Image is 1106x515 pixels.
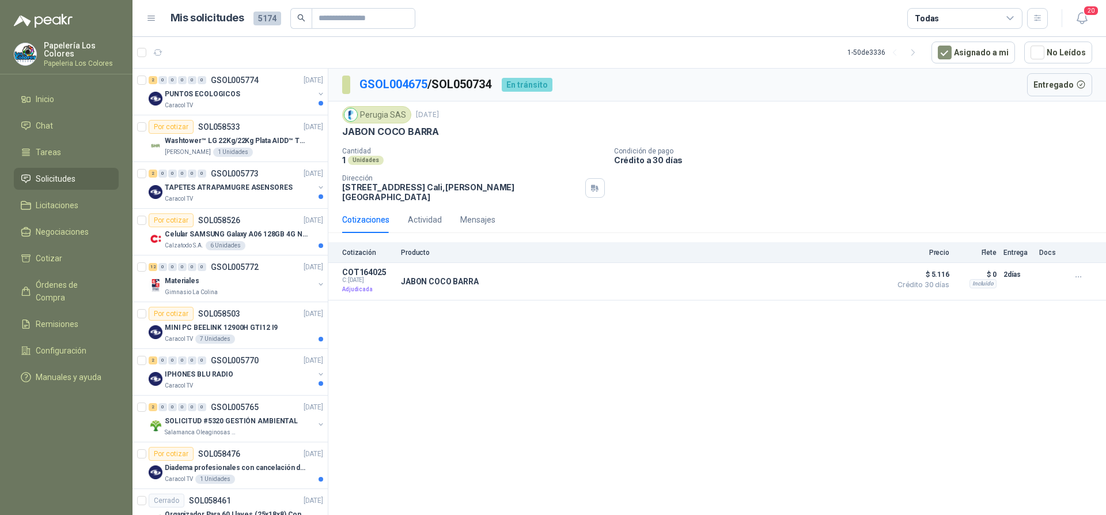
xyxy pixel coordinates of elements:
p: [DATE] [304,355,323,366]
div: Cerrado [149,494,184,508]
p: TAPETES ATRAPAMUGRE ASENSORES [165,182,293,193]
div: 0 [198,76,206,84]
p: SOLICITUD #5320 GESTIÓN AMBIENTAL [165,416,298,427]
span: 5174 [253,12,281,25]
img: Company Logo [149,372,162,386]
a: Órdenes de Compra [14,274,119,309]
a: Licitaciones [14,194,119,216]
button: No Leídos [1024,42,1092,63]
p: GSOL005774 [211,76,259,84]
p: Entrega [1003,249,1032,257]
p: [DATE] [304,262,323,273]
a: Manuales y ayuda [14,366,119,388]
div: 0 [178,170,187,178]
p: SOL058526 [198,216,240,224]
p: [DATE] [304,495,323,506]
p: SOL058476 [198,450,240,458]
span: 20 [1083,5,1099,16]
div: 1 Unidades [213,148,253,157]
p: GSOL005773 [211,170,259,178]
p: 2 días [1003,268,1032,281]
div: 0 [198,356,206,364]
div: 2 [149,403,157,411]
p: Dirección [342,174,581,182]
a: 2 0 0 0 0 0 GSOL005773[DATE] Company LogoTAPETES ATRAPAMUGRE ASENSORESCaracol TV [149,167,325,204]
div: Todas [915,12,939,25]
span: Negociaciones [36,225,89,238]
p: [DATE] [304,402,323,413]
a: Configuración [14,340,119,362]
div: 0 [178,403,187,411]
span: Cotizar [36,252,62,265]
img: Company Logo [149,465,162,479]
div: 0 [198,170,206,178]
div: 0 [188,403,196,411]
div: 2 [149,76,157,84]
div: 0 [168,356,177,364]
a: Por cotizarSOL058503[DATE] Company LogoMINI PC BEELINK 12900H GTI12 I9Caracol TV7 Unidades [132,302,328,349]
a: Remisiones [14,313,119,335]
p: Washtower™ LG 22Kg/22Kg Plata AIDD™ ThinQ™ Steam™ WK22VS6P [165,136,308,146]
p: Precio [892,249,949,257]
a: Por cotizarSOL058526[DATE] Company LogoCelular SAMSUNG Galaxy A06 128GB 4G NegroCalzatodo S.A.6 U... [132,209,328,255]
p: Gimnasio La Colina [165,288,218,297]
div: Por cotizar [149,213,194,227]
img: Logo peakr [14,14,73,28]
p: GSOL005770 [211,356,259,364]
div: Por cotizar [149,120,194,134]
span: Órdenes de Compra [36,279,108,304]
p: JABON COCO BARRA [342,126,439,138]
p: SOL058533 [198,123,240,131]
div: 0 [158,76,167,84]
p: [DATE] [304,122,323,133]
p: Caracol TV [165,475,193,484]
p: Papeleria Los Colores [44,60,119,67]
p: GSOL005765 [211,403,259,411]
div: Por cotizar [149,447,194,461]
img: Company Logo [149,325,162,339]
img: Company Logo [14,43,36,65]
img: Company Logo [149,92,162,106]
p: PUNTOS ECOLOGICOS [165,89,240,100]
p: JABON COCO BARRA [401,277,479,286]
div: 0 [188,356,196,364]
div: 7 Unidades [195,334,235,344]
p: Crédito a 30 días [614,155,1101,165]
div: 0 [188,170,196,178]
h1: Mis solicitudes [171,10,244,27]
span: Chat [36,119,53,132]
div: 0 [178,356,187,364]
div: 0 [168,403,177,411]
div: 0 [168,170,177,178]
p: GSOL005772 [211,263,259,271]
span: Configuración [36,344,86,357]
p: [DATE] [304,215,323,226]
div: 0 [168,76,177,84]
span: search [297,14,305,22]
img: Company Logo [149,279,162,292]
div: Cotizaciones [342,213,389,226]
a: Tareas [14,141,119,163]
p: COT164025 [342,268,394,277]
div: Unidades [348,156,384,165]
p: Materiales [165,276,199,287]
button: Entregado [1027,73,1093,96]
button: Asignado a mi [931,42,1015,63]
div: 2 [149,170,157,178]
p: [DATE] [304,449,323,460]
p: Papelería Los Colores [44,42,119,58]
p: [DATE] [304,75,323,86]
div: En tránsito [502,78,552,92]
p: Caracol TV [165,381,193,390]
a: Inicio [14,88,119,110]
div: 0 [168,263,177,271]
p: Caracol TV [165,194,193,204]
div: 0 [158,356,167,364]
p: 1 [342,155,346,165]
div: 0 [178,263,187,271]
div: 0 [158,170,167,178]
div: Por cotizar [149,307,194,321]
div: 6 Unidades [206,241,245,250]
p: MINI PC BEELINK 12900H GTI12 I9 [165,322,278,333]
a: Por cotizarSOL058476[DATE] Company LogoDiadema profesionales con cancelación de ruido en micrófon... [132,442,328,489]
